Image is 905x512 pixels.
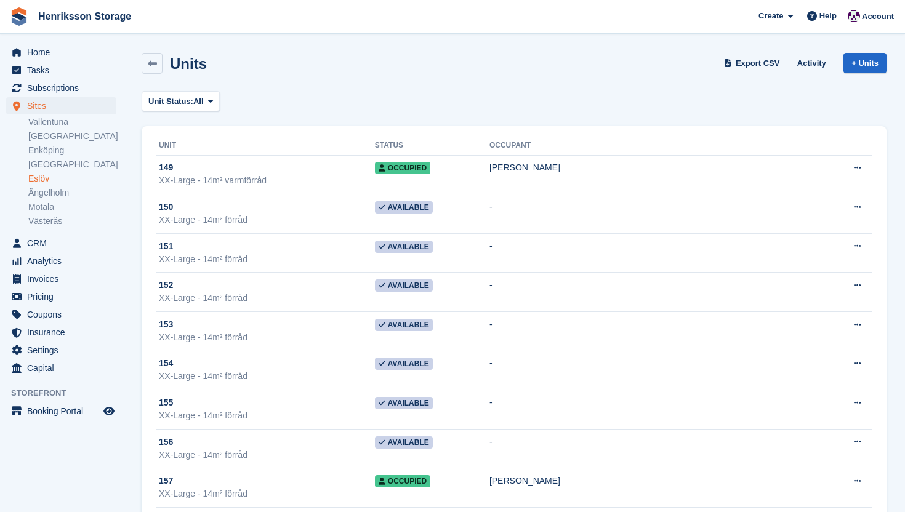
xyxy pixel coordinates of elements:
[159,214,375,226] div: XX-Large - 14m² förråd
[193,95,204,108] span: All
[33,6,136,26] a: Henriksson Storage
[489,429,821,468] td: -
[159,253,375,266] div: XX-Large - 14m² förråd
[159,357,173,370] span: 154
[6,79,116,97] a: menu
[6,252,116,270] a: menu
[375,436,433,449] span: Available
[11,387,123,399] span: Storefront
[27,44,101,61] span: Home
[27,359,101,377] span: Capital
[6,234,116,252] a: menu
[6,359,116,377] a: menu
[758,10,783,22] span: Create
[736,57,780,70] span: Export CSV
[722,53,785,73] a: Export CSV
[159,396,173,409] span: 155
[489,273,821,312] td: -
[27,342,101,359] span: Settings
[159,201,173,214] span: 150
[489,390,821,430] td: -
[375,201,433,214] span: Available
[375,358,433,370] span: Available
[375,136,489,156] th: Status
[375,319,433,331] span: Available
[27,97,101,114] span: Sites
[159,370,375,383] div: XX-Large - 14m² förråd
[27,252,101,270] span: Analytics
[6,306,116,323] a: menu
[28,215,116,227] a: Västerås
[159,474,173,487] span: 157
[27,270,101,287] span: Invoices
[489,474,821,487] div: [PERSON_NAME]
[159,174,375,187] div: XX-Large - 14m² varmförråd
[159,318,173,331] span: 153
[27,402,101,420] span: Booking Portal
[28,116,116,128] a: Vallentuna
[27,79,101,97] span: Subscriptions
[6,342,116,359] a: menu
[843,53,887,73] a: + Units
[6,62,116,79] a: menu
[6,288,116,305] a: menu
[159,279,173,292] span: 152
[489,351,821,390] td: -
[27,234,101,252] span: CRM
[489,136,821,156] th: Occupant
[170,55,207,72] h2: Units
[375,279,433,292] span: Available
[6,402,116,420] a: menu
[10,7,28,26] img: stora-icon-8386f47178a22dfd0bd8f6a31ec36ba5ce8667c1dd55bd0f319d3a0aa187defe.svg
[27,306,101,323] span: Coupons
[28,130,116,142] a: [GEOGRAPHIC_DATA]
[27,288,101,305] span: Pricing
[28,187,116,199] a: Ängelholm
[142,91,220,111] button: Unit Status: All
[375,397,433,409] span: Available
[6,97,116,114] a: menu
[159,436,173,449] span: 156
[159,292,375,305] div: XX-Large - 14m² förråd
[6,324,116,341] a: menu
[375,475,430,487] span: Occupied
[27,62,101,79] span: Tasks
[489,161,821,174] div: [PERSON_NAME]
[375,241,433,253] span: Available
[28,145,116,156] a: Enköping
[159,449,375,462] div: XX-Large - 14m² förråd
[375,162,430,174] span: Occupied
[6,44,116,61] a: menu
[28,159,116,170] a: [GEOGRAPHIC_DATA]
[159,161,173,174] span: 149
[159,331,375,344] div: XX-Large - 14m² förråd
[28,201,116,213] a: Motala
[159,487,375,500] div: XX-Large - 14m² förråd
[148,95,193,108] span: Unit Status:
[6,270,116,287] a: menu
[848,10,860,22] img: Joel Isaksson
[102,404,116,418] a: Preview store
[489,312,821,351] td: -
[27,324,101,341] span: Insurance
[28,173,116,185] a: Eslöv
[862,10,894,23] span: Account
[489,233,821,273] td: -
[159,409,375,422] div: XX-Large - 14m² förråd
[489,194,821,234] td: -
[159,240,173,253] span: 151
[792,53,831,73] a: Activity
[156,136,375,156] th: Unit
[819,10,837,22] span: Help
